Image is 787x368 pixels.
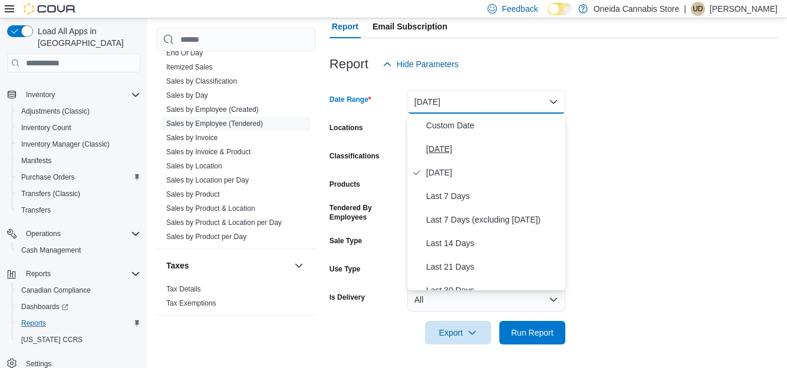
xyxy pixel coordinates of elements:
[332,15,358,38] span: Report
[432,321,484,344] span: Export
[426,165,561,180] span: [DATE]
[166,63,213,71] a: Itemized Sales
[426,213,561,227] span: Last 7 Days (excluding [DATE])
[26,90,55,100] span: Inventory
[426,260,561,274] span: Last 21 Days
[166,162,222,170] a: Sales by Location
[2,87,145,103] button: Inventory
[166,134,218,142] a: Sales by Invoice
[12,152,145,169] button: Manifests
[21,267,140,281] span: Reports
[426,283,561,297] span: Last 30 Days
[21,227,65,241] button: Operations
[166,299,216,307] a: Tax Exemptions
[166,120,263,128] a: Sales by Employee (Tendered)
[21,123,71,132] span: Inventory Count
[24,3,77,15] img: Cova
[17,121,76,135] a: Inventory Count
[407,114,565,290] div: Select listbox
[26,229,61,238] span: Operations
[330,203,403,222] label: Tendered By Employees
[17,187,140,201] span: Transfers (Classic)
[166,204,255,213] a: Sales by Product & Location
[12,169,145,185] button: Purchase Orders
[511,327,554,339] span: Run Report
[330,180,360,189] label: Products
[12,103,145,120] button: Adjustments (Classic)
[166,77,237,85] a: Sales by Classification
[12,299,145,315] a: Dashboards
[21,319,46,328] span: Reports
[26,269,51,279] span: Reports
[17,187,85,201] a: Transfers (Classic)
[12,202,145,218] button: Transfers
[21,335,83,344] span: [US_STATE] CCRS
[330,264,360,274] label: Use Type
[17,203,140,217] span: Transfers
[166,260,289,271] button: Taxes
[21,88,60,102] button: Inventory
[21,140,110,149] span: Inventory Manager (Classic)
[166,204,255,213] span: Sales by Product & Location
[166,218,282,227] span: Sales by Product & Location per Day
[330,293,365,302] label: Is Delivery
[378,52,463,76] button: Hide Parameters
[17,300,140,314] span: Dashboards
[407,288,565,311] button: All
[12,282,145,299] button: Canadian Compliance
[2,266,145,282] button: Reports
[17,137,140,151] span: Inventory Manager (Classic)
[21,173,75,182] span: Purchase Orders
[12,315,145,331] button: Reports
[693,2,703,16] span: UD
[21,286,91,295] span: Canadian Compliance
[17,243,140,257] span: Cash Management
[17,170,80,184] a: Purchase Orders
[166,119,263,128] span: Sales by Employee (Tendered)
[2,226,145,242] button: Operations
[426,189,561,203] span: Last 7 Days
[166,285,201,293] a: Tax Details
[12,136,145,152] button: Inventory Manager (Classic)
[166,233,246,241] a: Sales by Product per Day
[17,283,96,297] a: Canadian Compliance
[166,176,249,184] a: Sales by Location per Day
[157,46,315,248] div: Sales
[691,2,705,16] div: Ursula Doxtator
[17,170,140,184] span: Purchase Orders
[17,137,114,151] a: Inventory Manager (Classic)
[21,205,51,215] span: Transfers
[166,190,220,199] span: Sales by Product
[17,154,56,168] a: Manifests
[17,316,140,330] span: Reports
[166,284,201,294] span: Tax Details
[17,104,94,118] a: Adjustments (Classic)
[17,104,140,118] span: Adjustments (Classic)
[21,302,68,311] span: Dashboards
[330,123,363,132] label: Locations
[17,283,140,297] span: Canadian Compliance
[17,333,140,347] span: Washington CCRS
[425,321,491,344] button: Export
[21,189,80,198] span: Transfers (Classic)
[12,120,145,136] button: Inventory Count
[17,121,140,135] span: Inventory Count
[157,282,315,315] div: Taxes
[166,260,189,271] h3: Taxes
[373,15,447,38] span: Email Subscription
[17,203,55,217] a: Transfers
[684,2,686,16] p: |
[17,333,87,347] a: [US_STATE] CCRS
[166,148,251,156] a: Sales by Invoice & Product
[710,2,778,16] p: [PERSON_NAME]
[426,236,561,250] span: Last 14 Days
[426,118,561,132] span: Custom Date
[166,105,259,114] a: Sales by Employee (Created)
[21,246,81,255] span: Cash Management
[426,142,561,156] span: [DATE]
[502,3,538,15] span: Feedback
[330,151,380,161] label: Classifications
